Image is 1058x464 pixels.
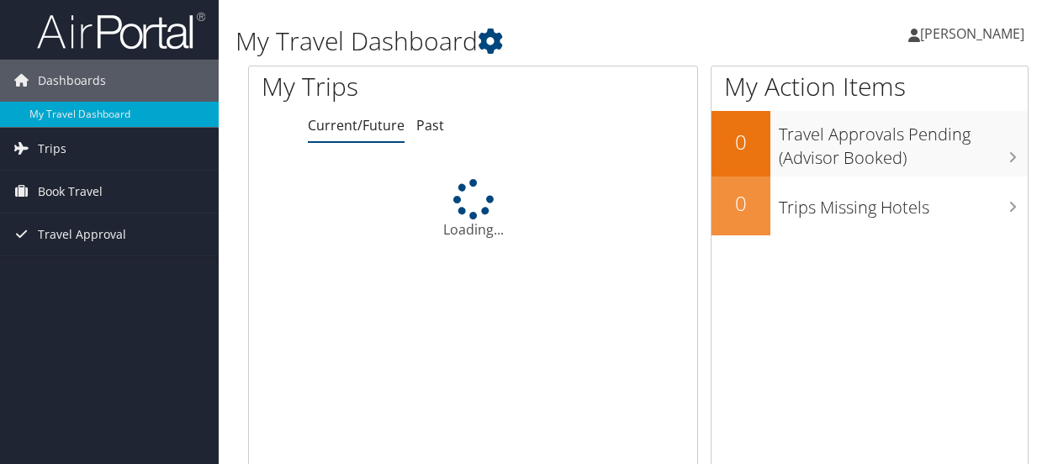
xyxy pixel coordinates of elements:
[416,116,444,134] a: Past
[38,128,66,170] span: Trips
[712,69,1028,104] h1: My Action Items
[38,171,103,213] span: Book Travel
[920,24,1024,43] span: [PERSON_NAME]
[779,187,1028,219] h3: Trips Missing Hotels
[38,214,126,256] span: Travel Approval
[249,179,697,240] div: Loading...
[712,128,770,156] h2: 0
[712,111,1028,176] a: 0Travel Approvals Pending (Advisor Booked)
[712,189,770,218] h2: 0
[712,177,1028,235] a: 0Trips Missing Hotels
[38,60,106,102] span: Dashboards
[37,11,205,50] img: airportal-logo.png
[235,24,773,59] h1: My Travel Dashboard
[908,8,1041,59] a: [PERSON_NAME]
[262,69,498,104] h1: My Trips
[308,116,405,134] a: Current/Future
[779,114,1028,170] h3: Travel Approvals Pending (Advisor Booked)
